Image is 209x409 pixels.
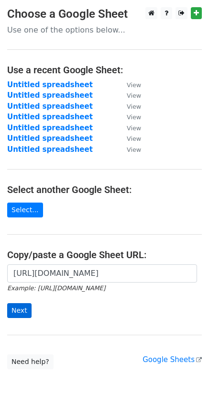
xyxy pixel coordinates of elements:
[117,145,141,154] a: View
[161,363,209,409] iframe: Chat Widget
[117,124,141,132] a: View
[7,354,54,369] a: Need help?
[7,303,32,318] input: Next
[7,113,93,121] a: Untitled spreadsheet
[7,25,202,35] p: Use one of the options below...
[7,64,202,76] h4: Use a recent Google Sheet:
[117,91,141,100] a: View
[7,249,202,261] h4: Copy/paste a Google Sheet URL:
[127,125,141,132] small: View
[127,103,141,110] small: View
[7,134,93,143] a: Untitled spreadsheet
[127,81,141,89] small: View
[7,80,93,89] a: Untitled spreadsheet
[143,355,202,364] a: Google Sheets
[7,124,93,132] a: Untitled spreadsheet
[7,284,105,292] small: Example: [URL][DOMAIN_NAME]
[117,80,141,89] a: View
[7,145,93,154] a: Untitled spreadsheet
[7,91,93,100] a: Untitled spreadsheet
[7,264,197,283] input: Paste your Google Sheet URL here
[7,184,202,195] h4: Select another Google Sheet:
[117,134,141,143] a: View
[117,113,141,121] a: View
[127,114,141,121] small: View
[127,135,141,142] small: View
[127,146,141,153] small: View
[127,92,141,99] small: View
[117,102,141,111] a: View
[7,102,93,111] a: Untitled spreadsheet
[7,7,202,21] h3: Choose a Google Sheet
[7,203,43,217] a: Select...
